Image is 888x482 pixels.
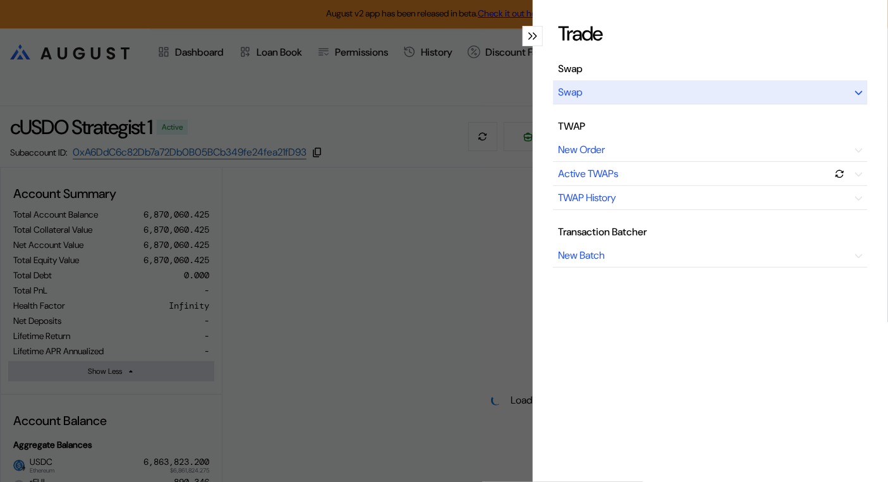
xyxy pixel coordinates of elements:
[558,143,605,156] div: New Order
[558,85,582,99] div: Swap
[558,225,647,238] div: Transaction Batcher
[558,20,602,47] div: Trade
[558,191,616,204] div: TWAP History
[558,167,618,180] div: Active TWAPs
[558,62,583,75] div: Swap
[558,120,585,133] div: TWAP
[558,249,605,262] div: New Batch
